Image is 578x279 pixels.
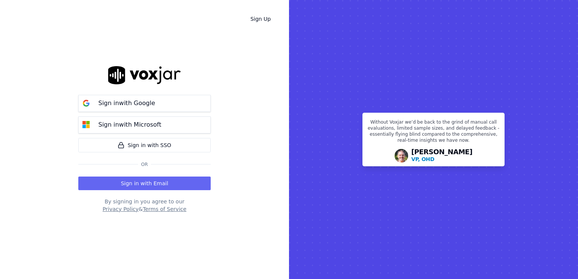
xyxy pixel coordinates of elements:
button: Sign inwith Google [78,95,211,112]
p: Without Voxjar we’d be back to the grind of manual call evaluations, limited sample sizes, and de... [367,119,500,146]
img: logo [108,66,181,84]
button: Privacy Policy [103,205,138,213]
img: Avatar [395,149,408,163]
p: Sign in with Google [98,99,155,108]
img: microsoft Sign in button [79,117,94,132]
span: Or [138,161,151,167]
img: google Sign in button [79,96,94,111]
button: Sign in with Email [78,177,211,190]
p: VP, OHD [411,155,434,163]
div: By signing in you agree to our & [78,198,211,213]
a: Sign Up [244,12,277,26]
div: [PERSON_NAME] [411,149,472,163]
button: Terms of Service [143,205,186,213]
a: Sign in with SSO [78,138,211,152]
p: Sign in with Microsoft [98,120,161,129]
button: Sign inwith Microsoft [78,116,211,133]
